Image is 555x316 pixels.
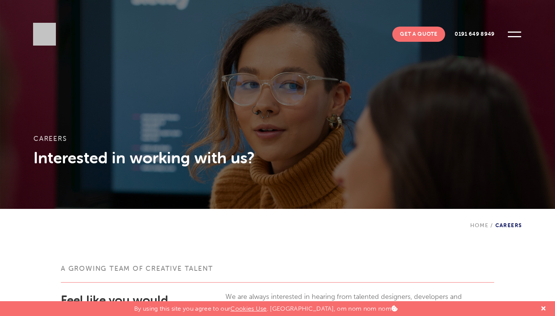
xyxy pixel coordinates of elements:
[470,209,522,229] div: Careers
[134,301,398,312] p: By using this site you agree to our . [GEOGRAPHIC_DATA], om nom nom nom
[61,264,494,283] h3: A growing team of creative talent
[33,23,56,46] img: Sleeky Web Design Newcastle
[392,27,445,42] a: Get A Quote
[470,222,489,229] a: Home
[33,148,522,167] h3: Interested in working with us?
[230,305,267,312] a: Cookies Use
[33,135,522,148] h1: Careers
[488,222,495,229] span: /
[447,27,502,42] a: 0191 649 8949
